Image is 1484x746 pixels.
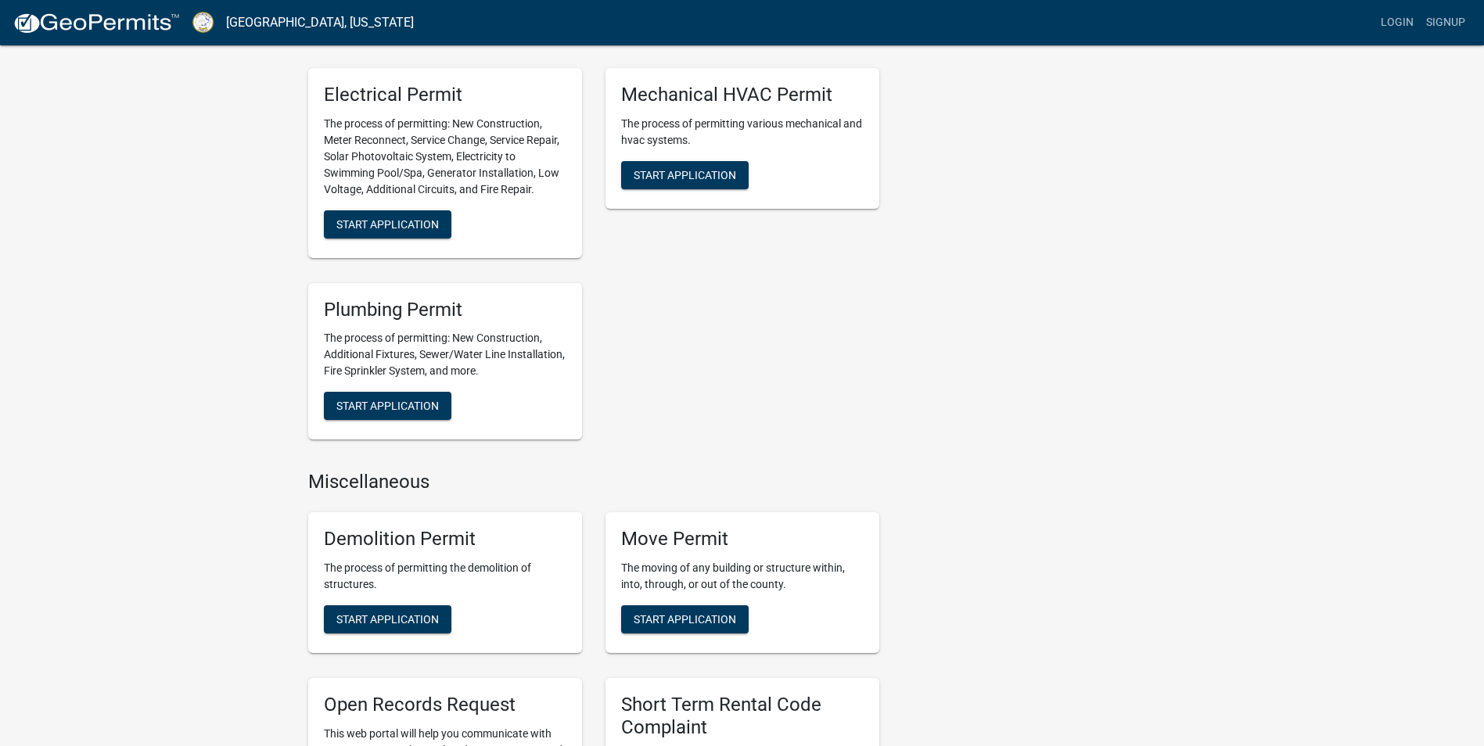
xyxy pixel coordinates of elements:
[621,528,864,551] h5: Move Permit
[324,605,451,633] button: Start Application
[324,528,566,551] h5: Demolition Permit
[1374,8,1420,38] a: Login
[1420,8,1471,38] a: Signup
[336,400,439,412] span: Start Application
[621,560,864,593] p: The moving of any building or structure within, into, through, or out of the county.
[324,210,451,239] button: Start Application
[336,217,439,230] span: Start Application
[324,116,566,198] p: The process of permitting: New Construction, Meter Reconnect, Service Change, Service Repair, Sol...
[621,694,864,739] h5: Short Term Rental Code Complaint
[324,694,566,716] h5: Open Records Request
[621,116,864,149] p: The process of permitting various mechanical and hvac systems.
[324,84,566,106] h5: Electrical Permit
[621,84,864,106] h5: Mechanical HVAC Permit
[192,12,214,33] img: Putnam County, Georgia
[324,392,451,420] button: Start Application
[226,9,414,36] a: [GEOGRAPHIC_DATA], [US_STATE]
[308,471,879,493] h4: Miscellaneous
[621,161,749,189] button: Start Application
[634,612,736,625] span: Start Application
[634,168,736,181] span: Start Application
[324,330,566,379] p: The process of permitting: New Construction, Additional Fixtures, Sewer/Water Line Installation, ...
[336,612,439,625] span: Start Application
[324,560,566,593] p: The process of permitting the demolition of structures.
[621,605,749,633] button: Start Application
[324,299,566,321] h5: Plumbing Permit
